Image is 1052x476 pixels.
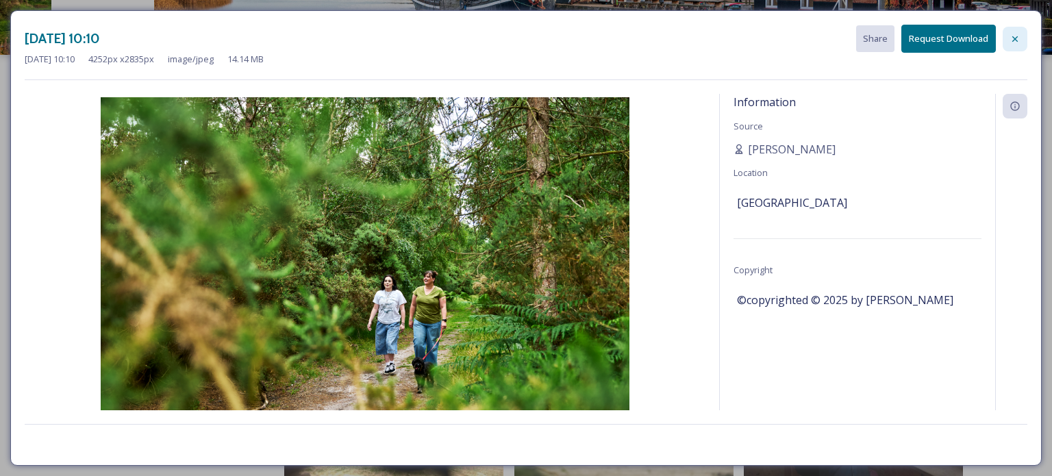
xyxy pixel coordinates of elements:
[25,29,100,49] h3: [DATE] 10:10
[227,53,264,66] span: 14.14 MB
[734,264,773,276] span: Copyright
[901,25,996,53] button: Request Download
[737,195,847,211] span: [GEOGRAPHIC_DATA]
[734,95,796,110] span: Information
[25,53,75,66] span: [DATE] 10:10
[734,120,763,132] span: Source
[168,53,214,66] span: image/jpeg
[734,166,768,179] span: Location
[748,141,836,158] span: [PERSON_NAME]
[856,25,894,52] button: Share
[88,53,154,66] span: 4252 px x 2835 px
[737,292,953,308] span: ©copyrighted © 2025 by [PERSON_NAME]
[25,97,705,450] img: ESC_place%20branding_0625_L1140110_high%20res.jpg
